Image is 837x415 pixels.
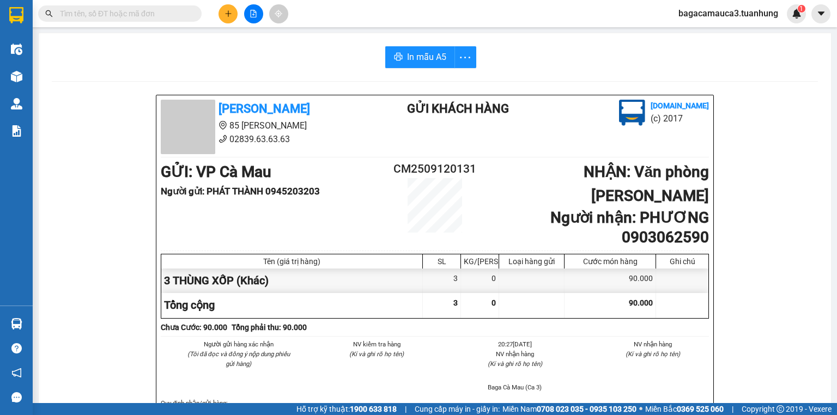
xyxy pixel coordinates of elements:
[187,350,290,368] i: (Tôi đã đọc và đồng ý nộp dung phiếu gửi hàng)
[164,298,215,312] span: Tổng cộng
[454,46,476,68] button: more
[816,9,826,19] span: caret-down
[219,135,227,143] span: phone
[619,100,645,126] img: logo.jpg
[777,405,784,413] span: copyright
[161,268,423,293] div: 3 THÙNG XỐP (Khác)
[275,10,282,17] span: aim
[250,10,257,17] span: file-add
[453,298,458,307] span: 3
[732,403,733,415] span: |
[219,102,310,115] b: [PERSON_NAME]
[389,160,481,178] h2: CM2509120131
[296,403,397,415] span: Hỗ trợ kỹ thuật:
[11,98,22,109] img: warehouse-icon
[455,51,476,64] span: more
[161,119,363,132] li: 85 [PERSON_NAME]
[407,102,509,115] b: Gửi khách hàng
[161,323,227,332] b: Chưa Cước : 90.000
[584,163,709,205] b: NHẬN : Văn phòng [PERSON_NAME]
[161,163,271,181] b: GỬI : VP Cà Mau
[269,4,288,23] button: aim
[423,268,461,293] div: 3
[645,403,724,415] span: Miền Bắc
[502,257,561,266] div: Loại hàng gửi
[792,9,802,19] img: icon-new-feature
[639,407,642,411] span: ⚪️
[219,121,227,130] span: environment
[464,257,496,266] div: KG/[PERSON_NAME]
[161,186,320,197] b: Người gửi : PHÁT THÀNH 0945203203
[11,368,22,378] span: notification
[45,10,53,17] span: search
[597,339,709,349] li: NV nhận hàng
[461,268,499,293] div: 0
[9,7,23,23] img: logo-vxr
[11,125,22,137] img: solution-icon
[394,52,403,63] span: printer
[626,350,680,358] i: (Kí và ghi rõ họ tên)
[426,257,458,266] div: SL
[651,101,709,110] b: [DOMAIN_NAME]
[11,318,22,329] img: warehouse-icon
[629,298,653,307] span: 90.000
[659,257,706,266] div: Ghi chú
[488,360,542,368] i: (Kí và ghi rõ họ tên)
[407,50,446,64] span: In mẫu A5
[459,349,571,359] li: NV nhận hàng
[550,209,709,246] b: Người nhận : PHƯƠNG 0903062590
[459,339,571,349] li: 20:27[DATE]
[415,403,500,415] span: Cung cấp máy in - giấy in:
[405,403,407,415] span: |
[11,71,22,82] img: warehouse-icon
[502,403,636,415] span: Miền Nam
[537,405,636,413] strong: 0708 023 035 - 0935 103 250
[565,268,656,293] div: 90.000
[11,343,22,353] span: question-circle
[798,5,805,13] sup: 1
[321,339,433,349] li: NV kiểm tra hàng
[651,112,709,125] li: (c) 2017
[164,257,420,266] div: Tên (giá trị hàng)
[225,10,232,17] span: plus
[219,4,238,23] button: plus
[677,405,724,413] strong: 0369 525 060
[811,4,830,23] button: caret-down
[385,46,455,68] button: printerIn mẫu A5
[60,8,189,20] input: Tìm tên, số ĐT hoặc mã đơn
[11,392,22,402] span: message
[350,405,397,413] strong: 1900 633 818
[349,350,404,358] i: (Kí và ghi rõ họ tên)
[459,382,571,392] li: Baga Cà Mau (Ca 3)
[492,298,496,307] span: 0
[183,339,295,349] li: Người gửi hàng xác nhận
[232,323,307,332] b: Tổng phải thu: 90.000
[670,7,787,20] span: bagacamauca3.tuanhung
[799,5,803,13] span: 1
[567,257,653,266] div: Cước món hàng
[11,44,22,55] img: warehouse-icon
[244,4,263,23] button: file-add
[161,132,363,146] li: 02839.63.63.63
